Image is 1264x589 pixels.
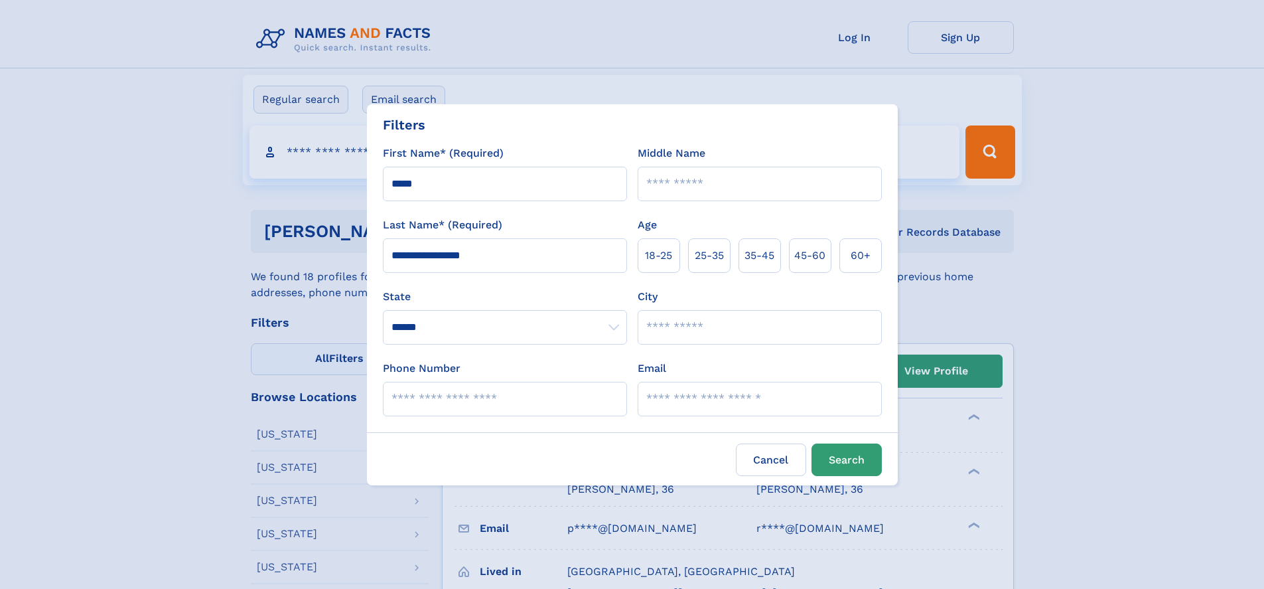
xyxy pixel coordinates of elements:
[638,361,666,377] label: Email
[645,248,672,264] span: 18‑25
[383,145,504,161] label: First Name* (Required)
[383,115,425,135] div: Filters
[736,444,806,476] label: Cancel
[744,248,774,264] span: 35‑45
[383,289,627,305] label: State
[794,248,825,264] span: 45‑60
[383,217,502,233] label: Last Name* (Required)
[695,248,724,264] span: 25‑35
[638,289,658,305] label: City
[638,145,705,161] label: Middle Name
[383,361,460,377] label: Phone Number
[811,444,882,476] button: Search
[851,248,871,264] span: 60+
[638,217,657,233] label: Age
